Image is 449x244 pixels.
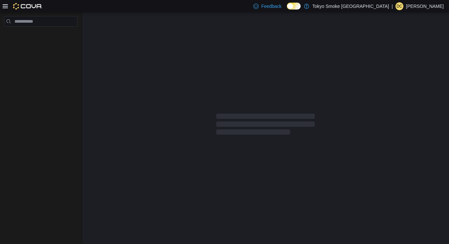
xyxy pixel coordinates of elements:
[312,2,389,10] p: Tokyo Smoke [GEOGRAPHIC_DATA]
[216,115,315,136] span: Loading
[287,3,301,10] input: Dark Mode
[392,2,393,10] p: |
[4,28,77,44] nav: Complex example
[261,3,281,10] span: Feedback
[396,2,403,10] div: Denika Corrigal
[396,2,402,10] span: DC
[13,3,42,10] img: Cova
[406,2,444,10] p: [PERSON_NAME]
